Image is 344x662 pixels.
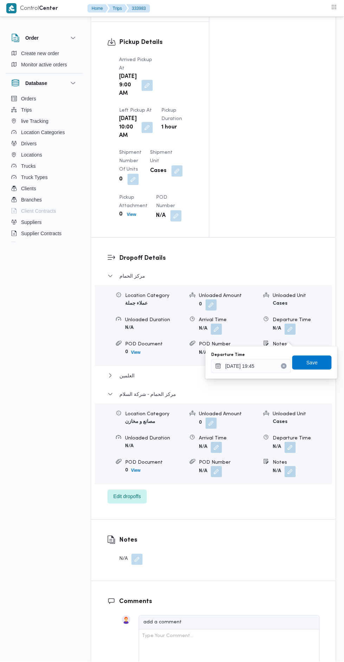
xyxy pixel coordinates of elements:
div: Notes [273,459,332,466]
span: Location Categories [21,128,65,137]
span: Save [306,358,318,367]
button: Monitor active orders [8,59,80,70]
span: Supplier Contracts [21,229,61,238]
button: Clear input [281,363,287,369]
button: Edit dropoffs [108,490,147,504]
b: 0 [199,421,202,425]
span: مركز الحمام [119,272,145,280]
span: Arrived Pickup At [119,58,152,71]
button: Locations [8,149,80,160]
div: Unloaded Duration [125,316,184,324]
div: Departure Time [273,316,332,324]
button: Trips [8,104,80,115]
button: Trucks [8,160,80,172]
div: Type Your Comment... [142,633,193,640]
span: مركز الحمام - شركة السلام [119,390,176,398]
span: Orders [21,94,36,103]
b: 0 [199,302,202,307]
b: View [131,350,141,355]
h3: Pickup Details [119,38,193,47]
button: View [128,466,143,475]
b: عملاء جملة [125,301,148,306]
span: Create new order [21,49,59,58]
button: Location Categories [8,127,80,138]
div: Arrival Time [199,316,258,324]
b: N/A [273,326,281,331]
button: مركز الحمام [108,272,320,280]
h3: Order [25,34,39,42]
div: Unloaded Duration [125,435,184,442]
button: live Tracking [8,115,80,127]
h3: Notes [119,536,143,545]
button: Client Contracts [8,205,80,217]
b: N/A [125,444,134,448]
div: Location Category [125,410,184,418]
div: POD Number [199,340,258,348]
span: Truck Types [21,173,47,181]
span: Branches [21,196,42,204]
button: Drivers [8,138,80,149]
button: Save [292,356,332,370]
b: N/A [199,351,207,355]
input: Press the down key to open a popover containing a calendar. [211,359,291,373]
div: N/A [119,554,143,565]
button: Clients [8,183,80,194]
h3: Database [25,79,47,87]
b: 0 [119,175,123,184]
b: N/A [273,469,281,474]
div: Unloaded Amount [199,410,258,418]
span: Monitor active orders [21,60,67,69]
span: Shipment Number of Units [119,150,142,172]
div: Unloaded Unit [273,410,332,418]
b: Cases [150,167,167,175]
b: N/A [199,469,207,474]
button: Home [87,4,109,13]
b: Cases [273,419,287,424]
div: Database [6,93,83,245]
div: POD Document [125,459,184,466]
button: 333983 [126,4,150,13]
b: 0 [125,350,128,354]
span: العلمين [119,371,135,380]
div: POD Number [199,459,258,466]
b: View [131,468,141,473]
div: Unloaded Unit [273,292,332,299]
button: Branches [8,194,80,205]
span: Client Contracts [21,207,56,215]
button: Truck Types [8,172,80,183]
span: Drivers [21,139,37,148]
span: POD Number [156,195,175,208]
span: Trucks [21,162,35,170]
button: Order [11,34,77,42]
div: مركز الحمام [95,285,332,366]
button: Database [11,79,77,87]
div: Departure Time [273,435,332,442]
span: Locations [21,151,42,159]
span: Pickup Duration [161,108,182,121]
button: Devices [8,239,80,250]
b: 0 [119,210,123,219]
b: [DATE] 10:00 AM [119,115,137,140]
div: Arrival Time [199,435,258,442]
button: Create new order [8,48,80,59]
b: Center [39,6,58,11]
b: N/A [199,326,207,331]
span: Devices [21,240,39,249]
div: add a comment [143,619,183,626]
button: Orders [8,93,80,104]
span: Shipment Unit [150,150,173,163]
button: View [128,348,143,357]
button: العلمين [108,371,320,380]
img: X8yXhbKr1z7QwAAAABJRU5ErkJggg== [6,3,17,13]
span: Clients [21,184,36,193]
button: View [124,210,139,219]
span: Edit dropoffs [113,492,141,501]
b: N/A [199,445,207,449]
span: Pickup Attachment [119,195,148,208]
span: Left Pickup At [119,108,152,113]
span: live Tracking [21,117,48,125]
div: مركز الحمام - شركة السلام [95,403,332,484]
span: Trips [21,106,32,114]
button: مركز الحمام - شركة السلام [108,390,320,398]
b: 1 hour [161,123,177,132]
